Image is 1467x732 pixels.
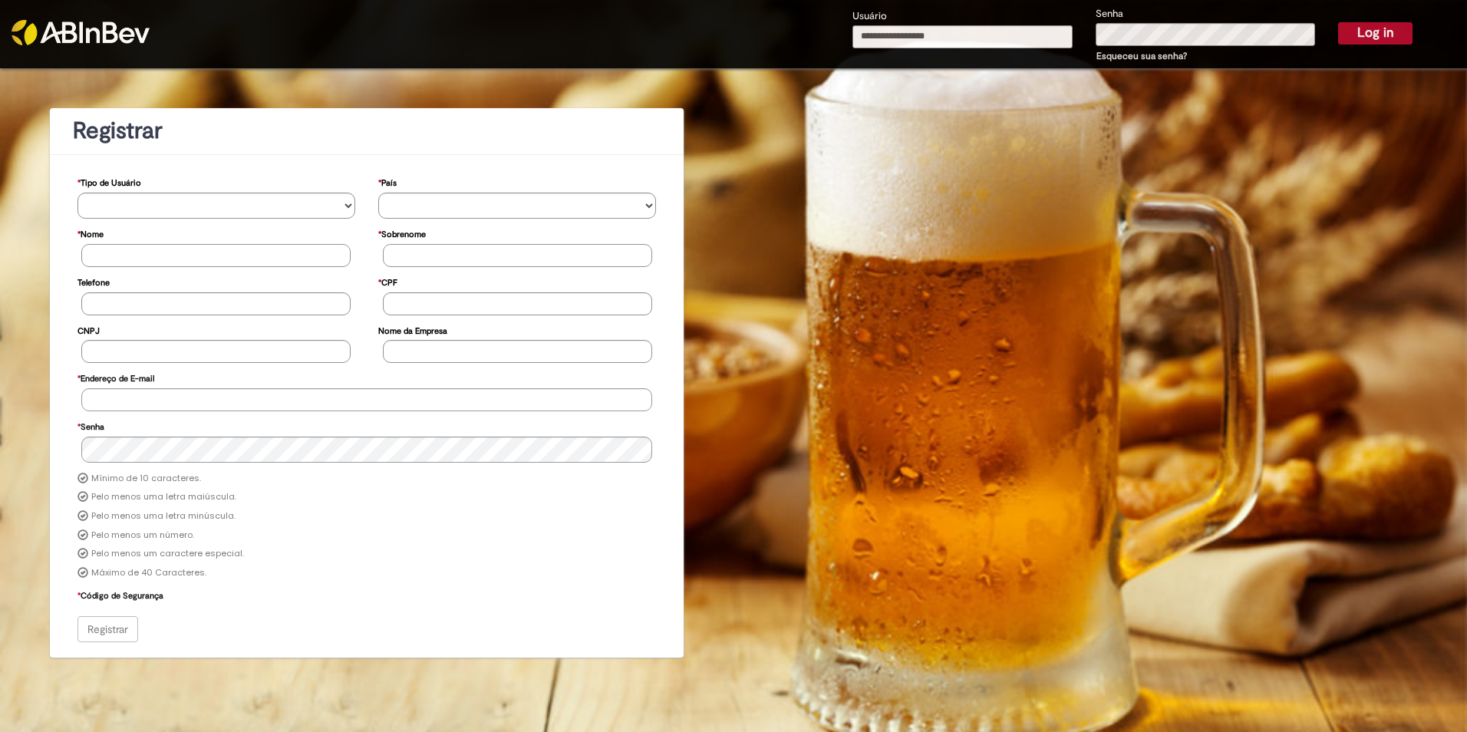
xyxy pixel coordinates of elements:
font: CPF [381,277,397,289]
font: País [381,177,397,189]
label: Telefone [77,270,110,292]
a: Esqueceu sua senha? [1096,50,1187,62]
font: Endereço de E-mail [81,373,154,384]
font: Senha [81,421,104,433]
font: Tipo de Usuário [81,177,141,189]
label: Pelo menos um caractere especial. [91,548,244,560]
label: Pelo menos uma letra minúscula. [91,510,236,523]
img: ABInbev-white.png [12,20,150,45]
label: Mínimo de 10 caracteres. [91,473,201,485]
font: Nome da Empresa [378,325,447,337]
label: Pelo menos uma letra maiúscula. [91,491,236,503]
font: Código de Segurança [81,590,163,602]
font: CNPJ [77,325,100,337]
h1: Registrar [73,118,661,143]
font: Nome [81,229,104,240]
label: Usuário [852,9,887,24]
button: Log in [1338,22,1413,44]
label: Senha [1096,7,1123,21]
label: Pelo menos um número. [91,529,194,542]
font: Sobrenome [381,229,426,240]
label: Máximo de 40 Caracteres. [91,567,206,579]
